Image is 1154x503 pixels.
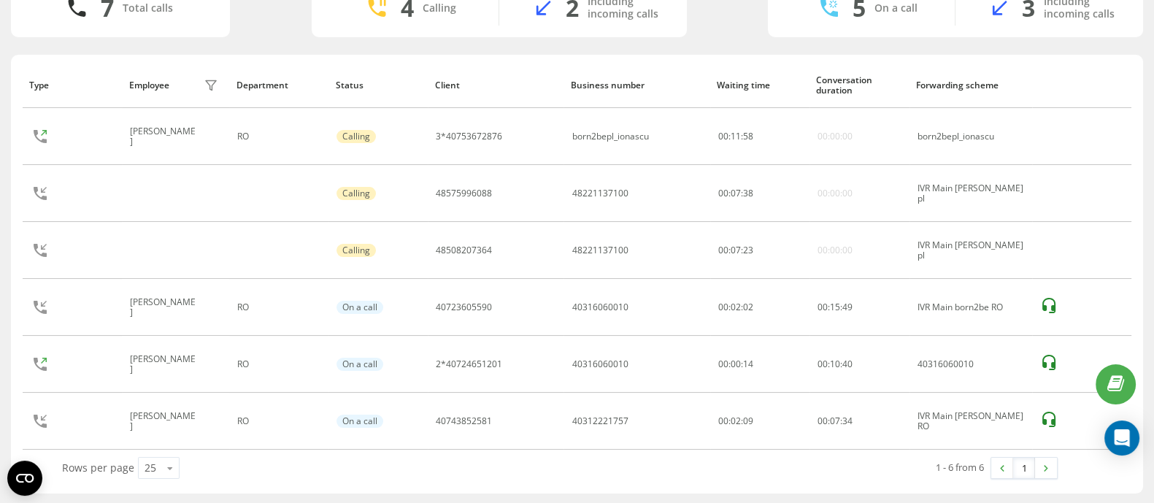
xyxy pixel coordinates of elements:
[830,415,840,427] span: 07
[718,188,753,199] div: : :
[718,302,801,312] div: 00:02:02
[718,131,753,142] div: : :
[731,244,741,256] span: 07
[336,80,421,91] div: Status
[718,244,728,256] span: 00
[918,131,1024,142] div: born2bepl_ionascu
[918,240,1024,261] div: IVR Main [PERSON_NAME] pl
[62,461,134,475] span: Rows per page
[731,130,741,142] span: 11
[572,416,628,426] div: 40312221757
[818,131,853,142] div: 00:00:00
[818,301,828,313] span: 00
[743,130,753,142] span: 58
[818,415,828,427] span: 00
[236,80,322,91] div: Department
[572,359,628,369] div: 40316060010
[130,126,200,147] div: [PERSON_NAME]
[818,416,853,426] div: : :
[237,359,320,369] div: RO
[29,80,115,91] div: Type
[743,187,753,199] span: 38
[818,359,853,369] div: : :
[842,415,853,427] span: 34
[1013,458,1035,478] a: 1
[336,301,383,314] div: On a call
[336,244,376,257] div: Calling
[572,245,628,256] div: 48221137100
[830,358,840,370] span: 10
[842,358,853,370] span: 40
[936,460,984,475] div: 1 - 6 from 6
[572,302,628,312] div: 40316060010
[7,461,42,496] button: Open CMP widget
[918,302,1024,312] div: IVR Main born2be RO
[818,245,853,256] div: 00:00:00
[436,131,502,142] div: 3*40753672876
[1104,421,1139,456] div: Open Intercom Messenger
[436,302,492,312] div: 40723605590
[842,301,853,313] span: 49
[129,80,169,91] div: Employee
[818,188,853,199] div: 00:00:00
[336,130,376,143] div: Calling
[130,354,200,375] div: [PERSON_NAME]
[571,80,703,91] div: Business number
[830,301,840,313] span: 15
[130,411,200,432] div: [PERSON_NAME]
[916,80,1025,91] div: Forwarding scheme
[572,188,628,199] div: 48221137100
[436,188,492,199] div: 48575996088
[718,187,728,199] span: 00
[816,75,902,96] div: Conversation duration
[423,2,456,15] div: Calling
[336,415,383,428] div: On a call
[818,302,853,312] div: : :
[731,187,741,199] span: 07
[718,130,728,142] span: 00
[336,187,376,200] div: Calling
[237,131,320,142] div: RO
[743,244,753,256] span: 23
[237,302,320,312] div: RO
[145,461,156,475] div: 25
[436,359,502,369] div: 2*40724651201
[718,245,753,256] div: : :
[718,416,801,426] div: 00:02:09
[435,80,557,91] div: Client
[918,183,1024,204] div: IVR Main [PERSON_NAME] pl
[717,80,802,91] div: Waiting time
[336,358,383,371] div: On a call
[918,411,1024,432] div: IVR Main [PERSON_NAME] RO
[718,359,801,369] div: 00:00:14
[123,2,173,15] div: Total calls
[572,131,648,142] div: born2bepl_ionascu
[874,2,918,15] div: On a call
[436,245,492,256] div: 48508207364
[818,358,828,370] span: 00
[130,297,200,318] div: [PERSON_NAME]
[918,359,1024,369] div: 40316060010
[436,416,492,426] div: 40743852581
[237,416,320,426] div: RO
